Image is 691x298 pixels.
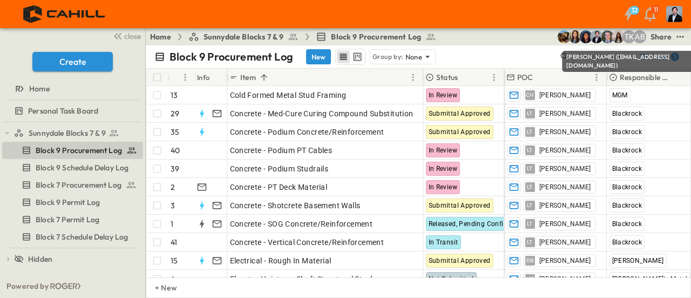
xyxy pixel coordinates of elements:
[240,72,256,83] p: Item
[316,31,436,42] a: Block 9 Procurement Log
[487,71,500,84] button: Menu
[36,197,100,208] span: Block 9 Permit Log
[429,165,458,173] span: In Review
[601,30,614,43] img: Jared Salin (jsalin@cahill-sf.com)
[2,81,141,96] a: Home
[620,72,673,83] p: Responsible Contractor
[539,238,591,247] span: [PERSON_NAME]
[675,71,687,83] button: Sort
[612,30,625,43] img: Raven Libunao (rlibunao@cahill-sf.com)
[539,201,591,210] span: [PERSON_NAME]
[155,282,161,293] p: + New
[171,182,175,193] p: 2
[230,274,372,284] span: Elevator Hoistway Shaft Structural Steel
[2,143,141,158] a: Block 9 Procurement Log
[230,182,328,193] span: Concrete - PT Deck Material
[171,145,180,156] p: 40
[527,242,533,242] span: LT
[666,6,682,22] img: Profile Picture
[590,71,603,84] button: Menu
[2,195,141,210] a: Block 9 Permit Log
[536,71,547,83] button: Sort
[230,145,333,156] span: Concrete - Podium PT Cables
[171,108,179,119] p: 29
[429,110,491,117] span: Submittal Approved
[429,275,474,283] span: Not Submitted
[171,90,178,101] p: 13
[2,177,141,193] a: Block 7 Procurement Log
[579,30,592,43] img: Olivia Khan (okhan@cahill-sf.com)
[171,255,178,266] p: 15
[539,164,591,173] span: [PERSON_NAME]
[171,163,179,174] p: 39
[527,131,533,132] span: LT
[29,128,106,138] span: Sunnydale Blocks 7 & 9
[32,52,113,71] button: Create
[590,30,603,43] img: Mike Daly (mdaly@cahill-sf.com)
[36,162,128,173] span: Block 9 Schedule Delay Log
[2,228,143,246] div: Block 7 Schedule Delay Logtest
[36,145,122,156] span: Block 9 Procurement Log
[179,71,192,84] button: Menu
[350,50,364,63] button: kanban view
[14,125,141,141] a: Sunnydale Blocks 7 & 9
[527,187,533,187] span: LT
[172,71,184,83] button: Sort
[168,69,195,86] div: #
[539,220,591,228] span: [PERSON_NAME]
[29,83,50,94] span: Home
[171,237,177,248] p: 41
[674,30,687,43] button: test
[651,31,672,42] div: Share
[631,6,638,15] h6: 32
[306,49,331,64] button: New
[2,229,141,244] a: Block 7 Schedule Delay Log
[558,30,571,43] img: Rachel Villicana (rvillicana@cahill-sf.com)
[170,49,293,64] p: Block 9 Procurement Log
[612,110,642,117] span: Blackrock
[429,128,491,136] span: Submittal Approved
[171,200,175,211] p: 3
[195,69,227,86] div: Info
[28,254,52,264] span: Hidden
[150,31,171,42] a: Home
[654,5,658,14] p: 11
[258,71,270,83] button: Sort
[612,257,664,264] span: [PERSON_NAME]
[568,30,581,43] img: Kim Bowen (kbowen@cahill-sf.com)
[2,142,143,159] div: Block 9 Procurement Logtest
[436,72,458,83] p: Status
[612,91,628,99] span: MGM
[539,146,591,155] span: [PERSON_NAME]
[109,28,143,43] button: close
[28,105,98,116] span: Personal Task Board
[429,202,491,209] span: Submittal Approved
[612,220,642,228] span: Blackrock
[337,50,350,63] button: row view
[230,218,373,229] span: Concrete - SOG Concrete/Reinforcement
[539,183,591,191] span: [PERSON_NAME]
[230,127,384,137] span: Concrete - Podium Concrete/Reinforcement
[539,91,591,100] span: [PERSON_NAME]
[36,180,121,190] span: Block 7 Procurement Log
[539,109,591,118] span: [PERSON_NAME]
[405,51,423,62] p: None
[429,183,458,191] span: In Review
[612,239,642,246] span: Blackrock
[372,51,403,62] p: Group by:
[618,4,639,24] button: 32
[230,108,414,119] span: Concrete - Med-Cure Curing Compound Substitution
[2,176,143,194] div: Block 7 Procurement Logtest
[407,71,419,84] button: Menu
[612,128,642,136] span: Blackrock
[2,159,143,176] div: Block 9 Schedule Delay Logtest
[517,72,533,83] p: POC
[612,147,642,154] span: Blackrock
[622,30,635,43] div: Teddy Khuong (tkhuong@guzmangc.com)
[429,239,458,246] span: In Transit
[527,223,533,224] span: LT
